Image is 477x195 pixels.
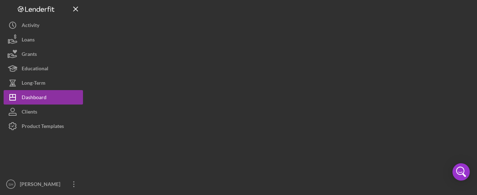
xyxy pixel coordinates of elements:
div: Clients [22,105,37,121]
button: SH[PERSON_NAME] [4,177,83,191]
div: [PERSON_NAME] [18,177,65,193]
div: Grants [22,47,37,63]
button: Grants [4,47,83,61]
text: SH [8,182,13,186]
div: Open Intercom Messenger [452,163,470,181]
button: Loans [4,32,83,47]
div: Educational [22,61,48,77]
button: Educational [4,61,83,76]
button: Activity [4,18,83,32]
div: Dashboard [22,90,47,106]
button: Long-Term [4,76,83,90]
button: Product Templates [4,119,83,133]
button: Dashboard [4,90,83,105]
div: Product Templates [22,119,64,135]
div: Loans [22,32,35,49]
div: Long-Term [22,76,45,92]
button: Clients [4,105,83,119]
div: Activity [22,18,39,34]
